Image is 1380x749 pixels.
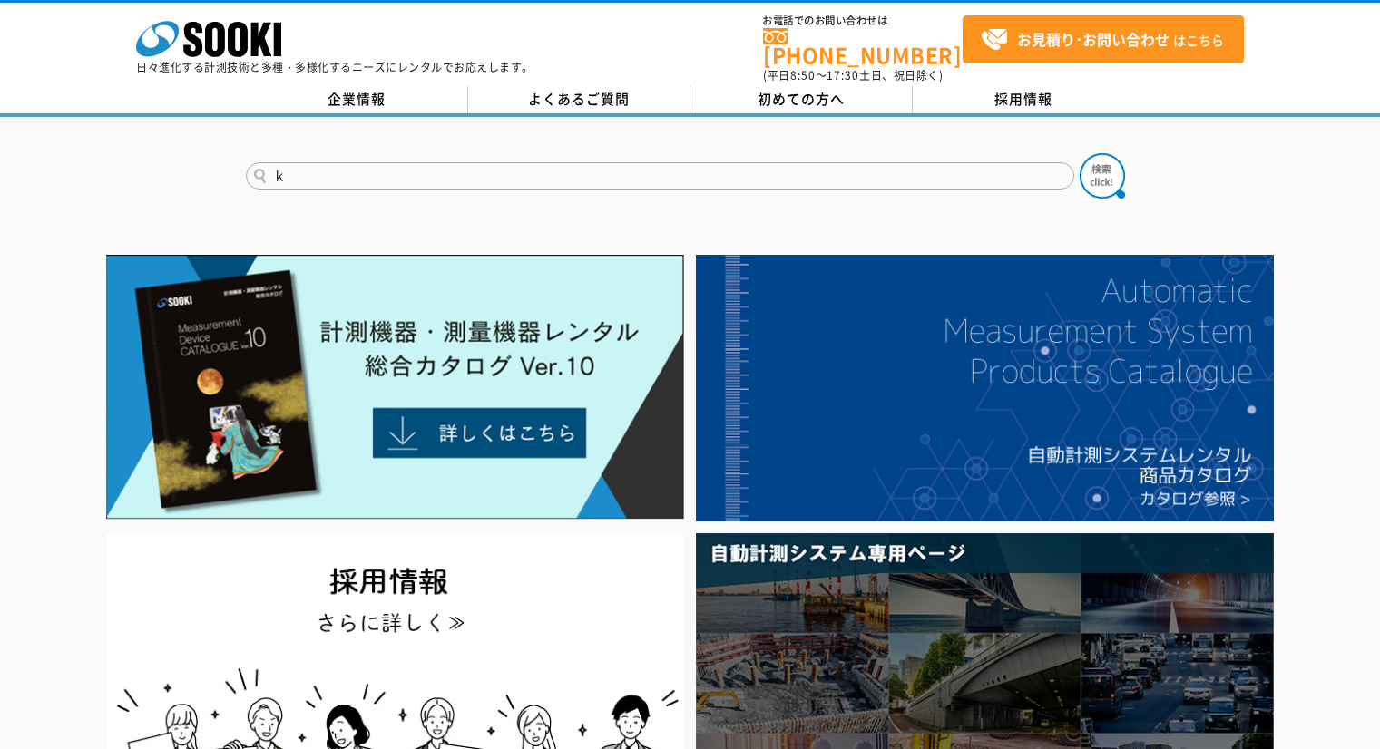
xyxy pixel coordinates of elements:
span: はこちら [981,26,1224,53]
strong: お見積り･お問い合わせ [1017,28,1170,50]
img: 自動計測システムカタログ [696,255,1274,521]
img: Catalog Ver10 [106,255,684,520]
span: 初めての方へ [758,89,845,109]
span: 17:30 [827,67,859,83]
span: 8:50 [790,67,816,83]
span: お電話でのお問い合わせは [763,15,963,26]
a: [PHONE_NUMBER] [763,28,963,65]
a: 採用情報 [913,86,1135,113]
a: お見積り･お問い合わせはこちら [963,15,1244,63]
p: 日々進化する計測技術と多種・多様化するニーズにレンタルでお応えします。 [136,62,533,73]
a: 企業情報 [246,86,468,113]
img: btn_search.png [1080,153,1125,199]
a: よくあるご質問 [468,86,690,113]
a: 初めての方へ [690,86,913,113]
span: (平日 ～ 土日、祝日除く) [763,67,943,83]
input: 商品名、型式、NETIS番号を入力してください [246,162,1074,190]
